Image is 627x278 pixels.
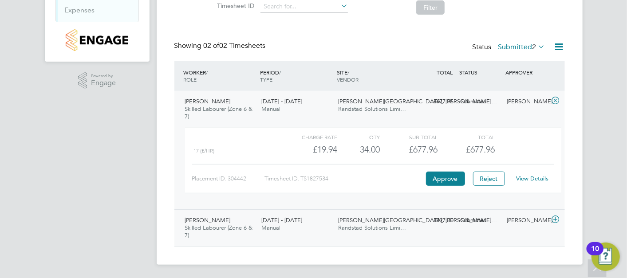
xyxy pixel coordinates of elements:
[503,64,549,80] div: APPROVER
[437,69,453,76] span: TOTAL
[65,6,95,14] a: Expenses
[532,43,536,51] span: 2
[503,94,549,109] div: [PERSON_NAME]
[181,64,258,87] div: WORKER
[261,216,302,224] span: [DATE] - [DATE]
[91,79,116,87] span: Engage
[280,142,337,157] div: £19.94
[261,98,302,105] span: [DATE] - [DATE]
[337,132,380,142] div: QTY
[473,41,547,54] div: Status
[473,172,505,186] button: Reject
[380,142,438,157] div: £677.96
[66,29,128,51] img: countryside-properties-logo-retina.png
[194,148,215,154] span: 17 (£/HR)
[184,76,197,83] span: ROLE
[411,94,457,109] div: £677.96
[338,98,497,105] span: [PERSON_NAME][GEOGRAPHIC_DATA], [PERSON_NAME]…
[261,224,280,231] span: Manual
[174,41,268,51] div: Showing
[55,29,139,51] a: Go to home page
[260,0,348,13] input: Search for...
[338,105,406,113] span: Randstad Solutions Limi…
[185,98,231,105] span: [PERSON_NAME]
[347,69,349,76] span: /
[411,213,457,228] div: £897.30
[380,132,438,142] div: Sub Total
[592,243,620,271] button: Open Resource Center, 10 new notifications
[78,72,116,89] a: Powered byEngage
[206,69,208,76] span: /
[337,76,359,83] span: VENDOR
[91,72,116,80] span: Powered by
[204,41,266,50] span: 02 Timesheets
[457,64,504,80] div: STATUS
[279,69,281,76] span: /
[416,0,445,15] button: Filter
[214,2,254,10] label: Timesheet ID
[335,64,411,87] div: SITE
[264,172,424,186] div: Timesheet ID: TS1827534
[338,224,406,231] span: Randstad Solutions Limi…
[260,76,272,83] span: TYPE
[258,64,335,87] div: PERIOD
[498,43,545,51] label: Submitted
[438,132,495,142] div: Total
[185,105,253,120] span: Skilled Labourer (Zone 6 & 7)
[192,172,264,186] div: Placement ID: 304442
[426,172,465,186] button: Approve
[516,175,548,182] a: View Details
[280,132,337,142] div: Charge rate
[457,94,504,109] div: Submitted
[204,41,220,50] span: 02 of
[185,216,231,224] span: [PERSON_NAME]
[337,142,380,157] div: 34.00
[503,213,549,228] div: [PERSON_NAME]
[338,216,497,224] span: [PERSON_NAME][GEOGRAPHIC_DATA], [PERSON_NAME]…
[591,249,599,260] div: 10
[185,224,253,239] span: Skilled Labourer (Zone 6 & 7)
[466,144,495,155] span: £677.96
[457,213,504,228] div: Submitted
[261,105,280,113] span: Manual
